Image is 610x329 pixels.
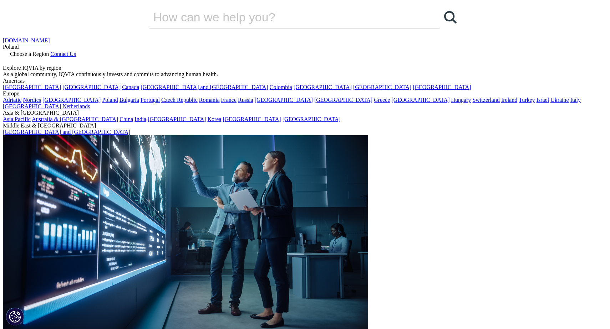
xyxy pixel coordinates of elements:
[141,97,160,103] a: Portugal
[537,97,549,103] a: Israel
[451,97,471,103] a: Hungary
[10,51,49,57] span: Choose a Region
[3,116,31,122] a: Asia Pacific
[62,103,90,109] a: Netherlands
[3,78,607,84] div: Americas
[3,65,607,71] div: Explore IQVIA by region
[42,97,101,103] a: [GEOGRAPHIC_DATA]
[149,6,420,28] input: Wyszukaj
[6,308,24,325] button: Ustawienia plików cookie
[221,97,237,103] a: France
[501,97,517,103] a: Ireland
[223,116,281,122] a: [GEOGRAPHIC_DATA]
[444,11,457,23] svg: Search
[120,97,139,103] a: Bulgaria
[161,97,198,103] a: Czech Republic
[440,6,461,28] a: Wyszukaj
[3,110,607,116] div: Asia & [GEOGRAPHIC_DATA]
[3,122,607,129] div: Middle East & [GEOGRAPHIC_DATA]
[23,97,41,103] a: Nordics
[314,97,372,103] a: [GEOGRAPHIC_DATA]
[122,84,139,90] a: Canada
[32,116,118,122] a: Australia & [GEOGRAPHIC_DATA]
[353,84,411,90] a: [GEOGRAPHIC_DATA]
[270,84,292,90] a: Colombia
[62,84,121,90] a: [GEOGRAPHIC_DATA]
[134,116,146,122] a: India
[3,90,607,97] div: Europe
[283,116,341,122] a: [GEOGRAPHIC_DATA]
[413,84,471,90] a: [GEOGRAPHIC_DATA]
[199,97,220,103] a: Romania
[148,116,206,122] a: [GEOGRAPHIC_DATA]
[120,116,133,122] a: China
[238,97,253,103] a: Russia
[391,97,449,103] a: [GEOGRAPHIC_DATA]
[3,97,21,103] a: Adriatic
[3,37,50,43] a: [DOMAIN_NAME]
[3,44,607,50] div: Poland
[294,84,352,90] a: [GEOGRAPHIC_DATA]
[255,97,313,103] a: [GEOGRAPHIC_DATA]
[3,103,61,109] a: [GEOGRAPHIC_DATA]
[374,97,390,103] a: Greece
[102,97,118,103] a: Poland
[3,129,130,135] a: [GEOGRAPHIC_DATA] and [GEOGRAPHIC_DATA]
[519,97,535,103] a: Turkey
[207,116,221,122] a: Korea
[550,97,569,103] a: Ukraine
[570,97,581,103] a: Italy
[50,51,76,57] a: Contact Us
[141,84,268,90] a: [GEOGRAPHIC_DATA] and [GEOGRAPHIC_DATA]
[3,71,607,78] div: As a global community, IQVIA continuously invests and commits to advancing human health.
[472,97,499,103] a: Switzerland
[3,84,61,90] a: [GEOGRAPHIC_DATA]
